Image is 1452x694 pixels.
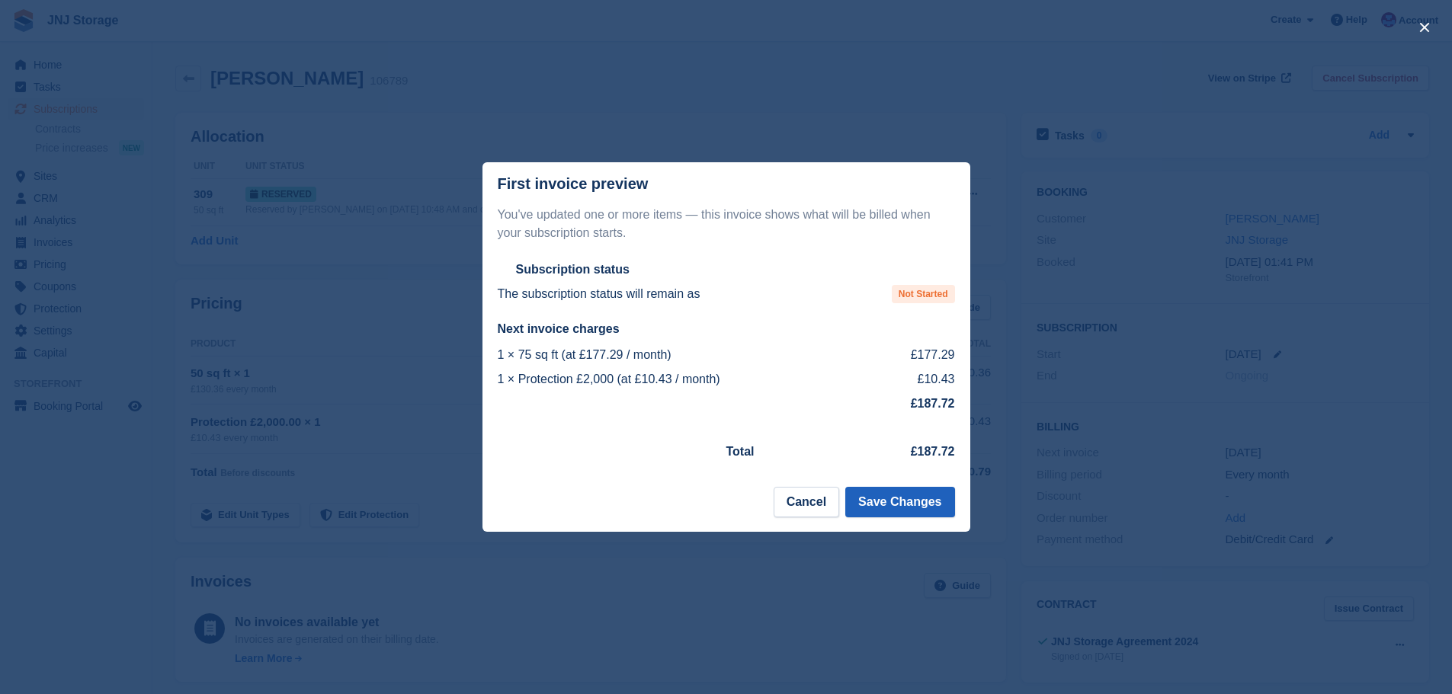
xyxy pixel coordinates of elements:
[879,343,954,367] td: £177.29
[498,206,955,242] p: You've updated one or more items — this invoice shows what will be billed when your subscription ...
[516,262,630,277] h2: Subscription status
[879,367,954,392] td: £10.43
[498,343,880,367] td: 1 × 75 sq ft (at £177.29 / month)
[845,487,954,517] button: Save Changes
[774,487,839,517] button: Cancel
[892,285,955,303] span: Not Started
[498,321,955,337] h2: Next invoice charges
[498,175,649,193] p: First invoice preview
[726,445,755,458] strong: Total
[911,445,955,458] strong: £187.72
[911,397,955,410] strong: £187.72
[1412,15,1437,40] button: close
[498,285,700,303] p: The subscription status will remain as
[498,367,880,392] td: 1 × Protection £2,000 (at £10.43 / month)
